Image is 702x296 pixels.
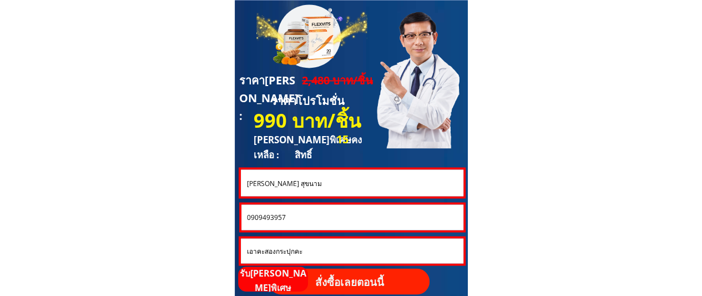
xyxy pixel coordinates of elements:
[244,169,460,196] input: ชื่อ-นามสกุล
[336,131,358,148] h3: 15
[244,204,461,230] input: หมายเลขโทรศัพท์
[238,267,308,295] p: รับ[PERSON_NAME]พิเศษ
[254,132,377,162] h3: [PERSON_NAME]พิเศษคงเหลือ : สิทธิ์
[254,105,365,136] h3: 990 บาท/ชิ้น
[244,238,461,263] input: ที่อยู่
[270,92,353,110] h3: ราคาโปรโมชั่น
[269,268,430,294] p: สั่งซื้อเลยตอนนี้
[239,72,302,125] h3: ราคา[PERSON_NAME] :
